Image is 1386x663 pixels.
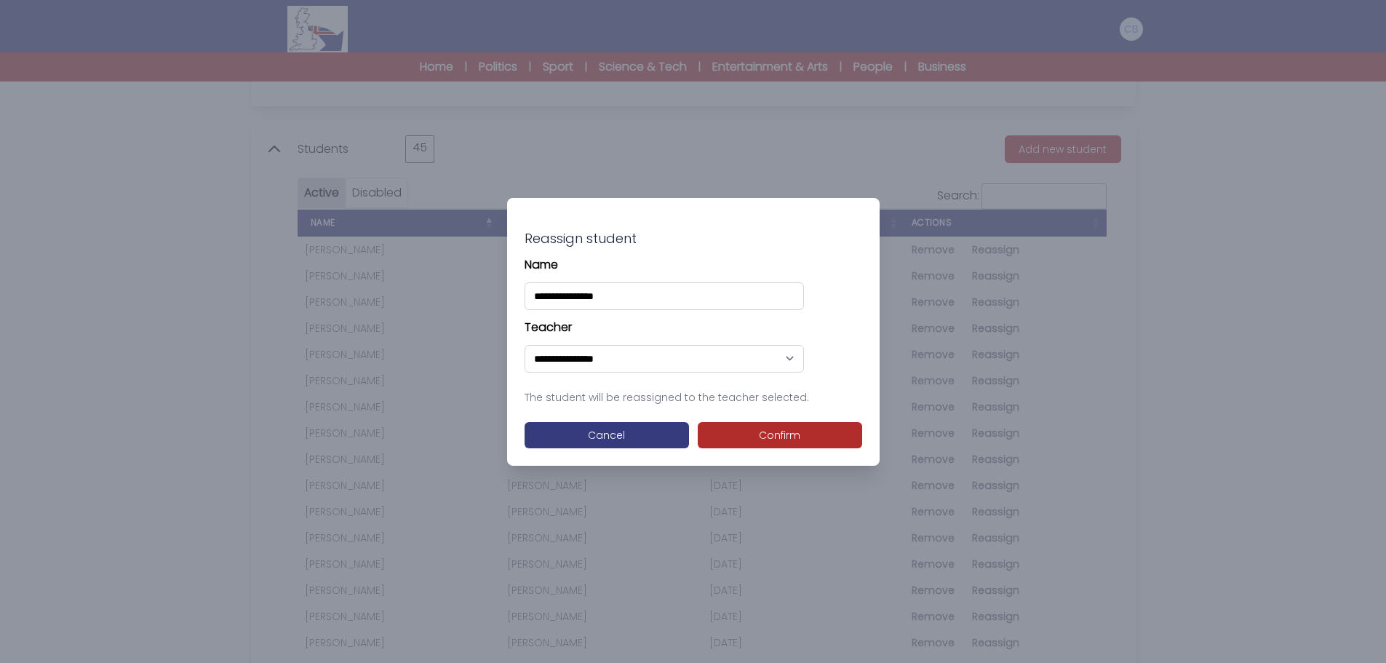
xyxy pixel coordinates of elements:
p: The student will be reassigned to the teacher selected. [525,390,862,405]
p: Name [525,256,862,274]
button: Confirm [698,422,862,448]
button: Cancel [525,422,689,448]
h3: Reassign student [525,230,862,247]
p: Teacher [525,319,862,336]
